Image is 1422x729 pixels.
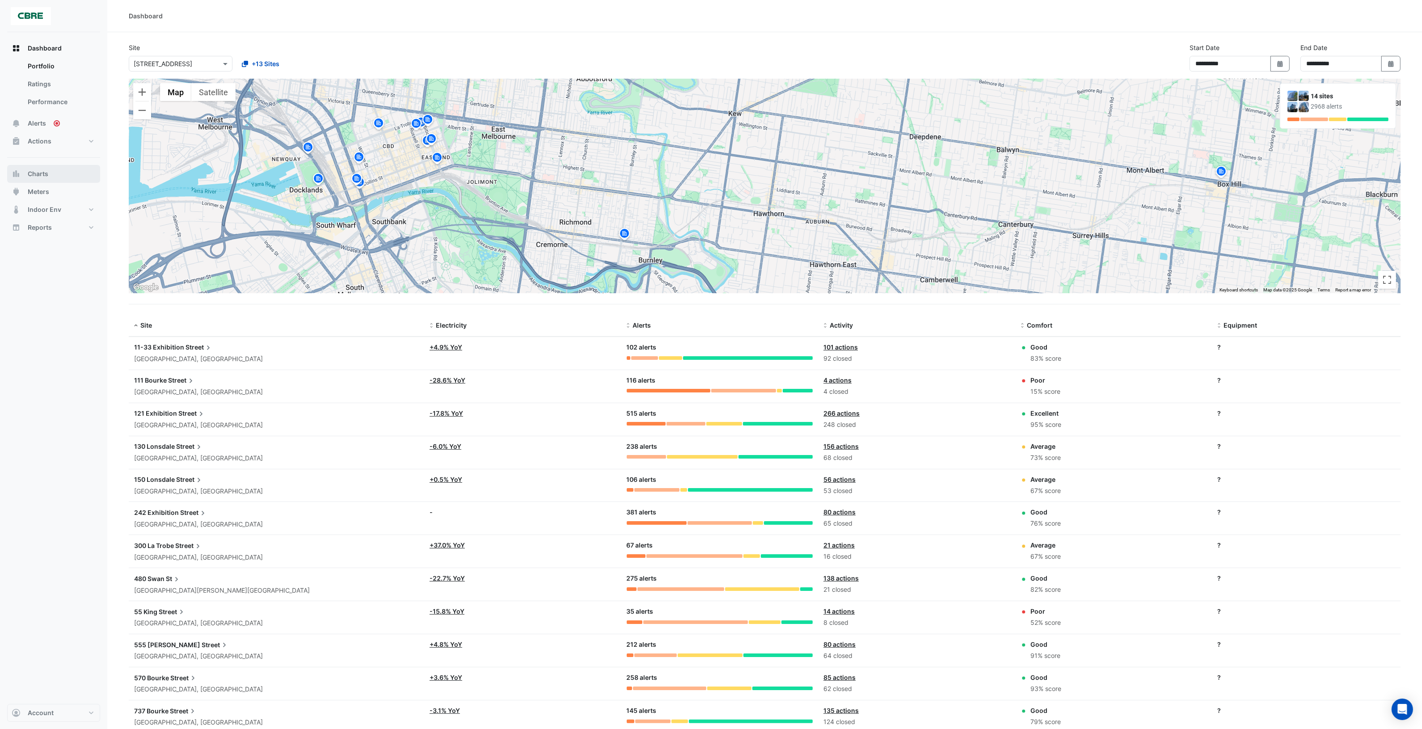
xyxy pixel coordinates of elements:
div: 52% score [1030,618,1061,628]
div: 248 closed [823,420,1010,430]
div: [GEOGRAPHIC_DATA], [GEOGRAPHIC_DATA] [134,420,419,430]
a: 21 actions [823,541,855,549]
div: [GEOGRAPHIC_DATA], [GEOGRAPHIC_DATA] [134,354,419,364]
div: [GEOGRAPHIC_DATA], [GEOGRAPHIC_DATA] [134,519,419,530]
a: 14 actions [823,607,855,615]
button: Show street map [160,83,191,101]
div: ? [1217,442,1404,451]
span: Street [176,442,203,451]
a: -28.6% YoY [430,376,465,384]
div: 515 alerts [627,409,813,419]
app-icon: Actions [12,137,21,146]
a: Terms (opens in new tab) [1317,287,1330,292]
a: 156 actions [823,442,859,450]
div: 258 alerts [627,673,813,683]
span: Map data ©2025 Google [1263,287,1312,292]
a: 85 actions [823,674,856,681]
div: 8 closed [823,618,1010,628]
img: 121 Exhibition Street [1287,102,1298,112]
div: ? [1217,640,1404,649]
div: ? [1217,475,1404,484]
div: Excellent [1030,409,1061,418]
button: Indoor Env [7,201,100,219]
span: Account [28,708,54,717]
app-icon: Meters [12,187,21,196]
span: Indoor Env [28,205,61,214]
a: -3.1% YoY [430,707,460,714]
img: site-pin.svg [420,134,435,150]
span: 737 Bourke [134,707,169,715]
img: site-pin.svg [430,151,444,167]
span: 242 Exhibition [134,509,179,516]
div: Tooltip anchor [53,119,61,127]
img: site-pin.svg [352,151,366,166]
span: Street [170,673,198,683]
div: 14 sites [1311,92,1388,101]
div: 68 closed [823,453,1010,463]
span: Street [180,507,207,517]
div: Good [1030,342,1061,352]
img: site-pin.svg [371,117,386,132]
div: 82% score [1030,585,1061,595]
div: 67% score [1030,486,1061,496]
span: 11-33 Exhibition [134,343,184,351]
div: ? [1217,342,1404,352]
div: Poor [1030,607,1061,616]
label: Start Date [1190,43,1219,52]
img: site-pin.svg [421,113,435,129]
span: 111 Bourke [134,376,167,384]
button: Keyboard shortcuts [1219,287,1258,293]
button: Account [7,704,100,722]
div: ? [1217,573,1404,583]
a: +3.6% YoY [430,674,462,681]
button: Meters [7,183,100,201]
div: [GEOGRAPHIC_DATA], [GEOGRAPHIC_DATA] [134,618,419,628]
span: Street [175,540,203,550]
span: 130 Lonsdale [134,442,175,450]
div: 145 alerts [627,706,813,716]
div: 67% score [1030,552,1061,562]
a: -6.0% YoY [430,442,461,450]
a: -22.7% YoY [430,574,465,582]
div: 124 closed [823,717,1010,727]
span: Comfort [1027,321,1052,329]
span: Street [159,607,186,616]
a: Open this area in Google Maps (opens a new window) [131,282,160,293]
div: Average [1030,540,1061,550]
app-icon: Indoor Env [12,205,21,214]
span: 480 Swan [134,575,165,582]
div: Open Intercom Messenger [1392,699,1413,720]
a: +4.8% YoY [430,641,462,648]
div: 106 alerts [627,475,813,485]
div: 76% score [1030,518,1061,529]
a: 4 actions [823,376,852,384]
button: Alerts [7,114,100,132]
span: Dashboard [28,44,62,53]
app-icon: Alerts [12,119,21,128]
div: 67 alerts [627,540,813,551]
span: 300 La Trobe [134,542,174,549]
a: +0.5% YoY [430,476,462,483]
img: 111 Bourke Street [1299,91,1309,101]
div: [GEOGRAPHIC_DATA][PERSON_NAME][GEOGRAPHIC_DATA] [134,586,419,596]
div: 95% score [1030,420,1061,430]
img: site-pin.svg [301,141,315,156]
div: 92 closed [823,354,1010,364]
div: Poor [1030,375,1060,385]
img: site-pin.svg [424,132,439,148]
img: site-pin.svg [414,116,428,131]
div: 116 alerts [627,375,813,386]
img: site-pin.svg [1214,165,1228,181]
div: Dashboard [7,57,100,114]
a: 80 actions [823,508,856,516]
a: Performance [21,93,100,111]
div: 102 alerts [627,342,813,353]
a: -15.8% YoY [430,607,464,615]
div: 16 closed [823,552,1010,562]
button: +13 Sites [236,56,285,72]
div: [GEOGRAPHIC_DATA], [GEOGRAPHIC_DATA] [134,387,419,397]
img: site-pin.svg [350,172,364,188]
div: Average [1030,475,1061,484]
img: 130 Lonsdale Street [1299,102,1309,112]
img: site-pin.svg [617,227,632,243]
